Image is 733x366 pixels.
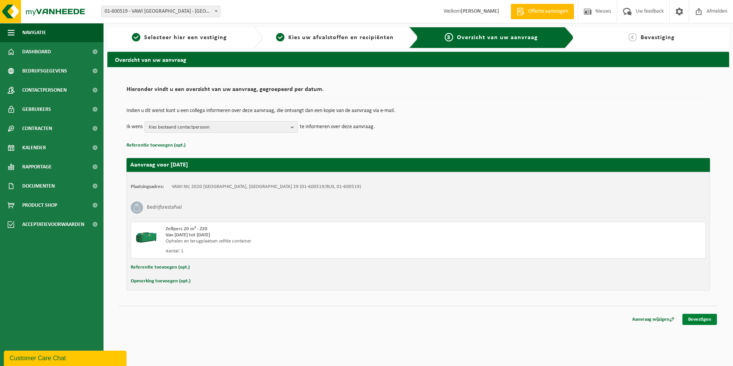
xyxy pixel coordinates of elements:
span: 2 [276,33,284,41]
p: Ik wens [127,121,143,133]
span: Contactpersonen [22,81,67,100]
span: Rapportage [22,157,52,176]
span: 4 [628,33,637,41]
p: te informeren over deze aanvraag. [300,121,375,133]
span: Offerte aanvragen [526,8,570,15]
span: 01-600519 - VAWI NV - ANTWERPEN [101,6,220,17]
button: Opmerking toevoegen (opt.) [131,276,191,286]
span: Kalender [22,138,46,157]
a: Bevestigen [682,314,717,325]
button: Referentie toevoegen (opt.) [127,140,186,150]
h2: Hieronder vindt u een overzicht van uw aanvraag, gegroepeerd per datum. [127,86,710,97]
span: Navigatie [22,23,46,42]
span: Zelfpers 20 m³ - Z20 [166,226,207,231]
a: Offerte aanvragen [511,4,574,19]
div: Aantal: 1 [166,248,449,254]
span: Bedrijfsgegevens [22,61,67,81]
span: Kies uw afvalstoffen en recipiënten [288,35,394,41]
span: 1 [132,33,140,41]
button: Referentie toevoegen (opt.) [131,262,190,272]
span: 3 [445,33,453,41]
strong: Van [DATE] tot [DATE] [166,232,210,237]
span: Product Shop [22,196,57,215]
td: VAWI NV, 2020 [GEOGRAPHIC_DATA], [GEOGRAPHIC_DATA] 29 (01-600519/BUS, 01-600519) [172,184,361,190]
a: Aanvraag wijzigen [626,314,680,325]
button: Kies bestaand contactpersoon [145,121,298,133]
span: Selecteer hier een vestiging [144,35,227,41]
h3: Bedrijfsrestafval [147,201,182,214]
img: HK-XZ-20-GN-00.png [135,226,158,249]
a: 2Kies uw afvalstoffen en recipiënten [267,33,403,42]
span: Kies bestaand contactpersoon [149,122,288,133]
h2: Overzicht van uw aanvraag [107,52,729,67]
strong: [PERSON_NAME] [461,8,499,14]
span: Contracten [22,119,52,138]
a: 1Selecteer hier een vestiging [111,33,248,42]
strong: Plaatsingsadres: [131,184,164,189]
span: Acceptatievoorwaarden [22,215,84,234]
p: Indien u dit wenst kunt u een collega informeren over deze aanvraag, die ontvangt dan een kopie v... [127,108,710,114]
span: Overzicht van uw aanvraag [457,35,538,41]
span: Dashboard [22,42,51,61]
span: Documenten [22,176,55,196]
span: 01-600519 - VAWI NV - ANTWERPEN [102,6,220,17]
iframe: chat widget [4,349,128,366]
span: Bevestiging [641,35,675,41]
span: Gebruikers [22,100,51,119]
strong: Aanvraag voor [DATE] [130,162,188,168]
div: Ophalen en terugplaatsen zelfde container [166,238,449,244]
